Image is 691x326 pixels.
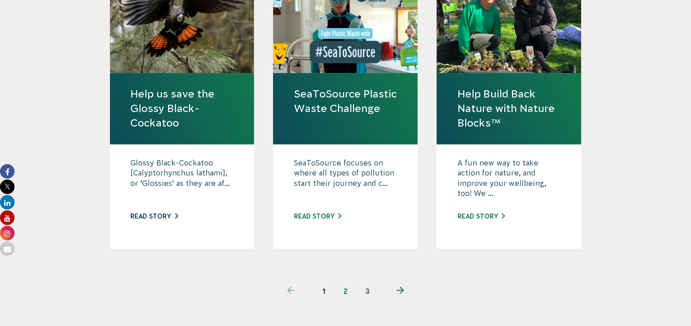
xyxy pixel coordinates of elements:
p: Glossy Black-Cockatoo [Calyptorhynchus lathami], or ‘Glossies’ as they are af... [130,158,234,203]
a: Help us save the Glossy Black-Cockatoo [130,87,234,131]
p: SeaToSource focuses on where all types of pollution start their journey and c... [293,158,397,203]
p: Keep up to date with all the conservation projects you can participate in. [10,35,681,46]
a: Read story [293,213,341,220]
button: Subscribe [10,52,681,68]
a: 3 [357,280,378,302]
a: Help Build Back Nature with Nature Blocks™ [457,87,561,131]
span: 1 [313,280,335,302]
a: 2 [335,280,357,302]
span: Subscribe to our newsletter [10,11,165,24]
ul: Pagination [269,280,423,302]
p: A fun new way to take action for nature, and improve your wellbeing, too! We ... [457,158,561,203]
a: Read story [457,213,505,220]
a: Next page [378,280,423,302]
a: Read story [130,213,178,220]
a: SeaToSource Plastic Waste Challenge [293,87,397,116]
